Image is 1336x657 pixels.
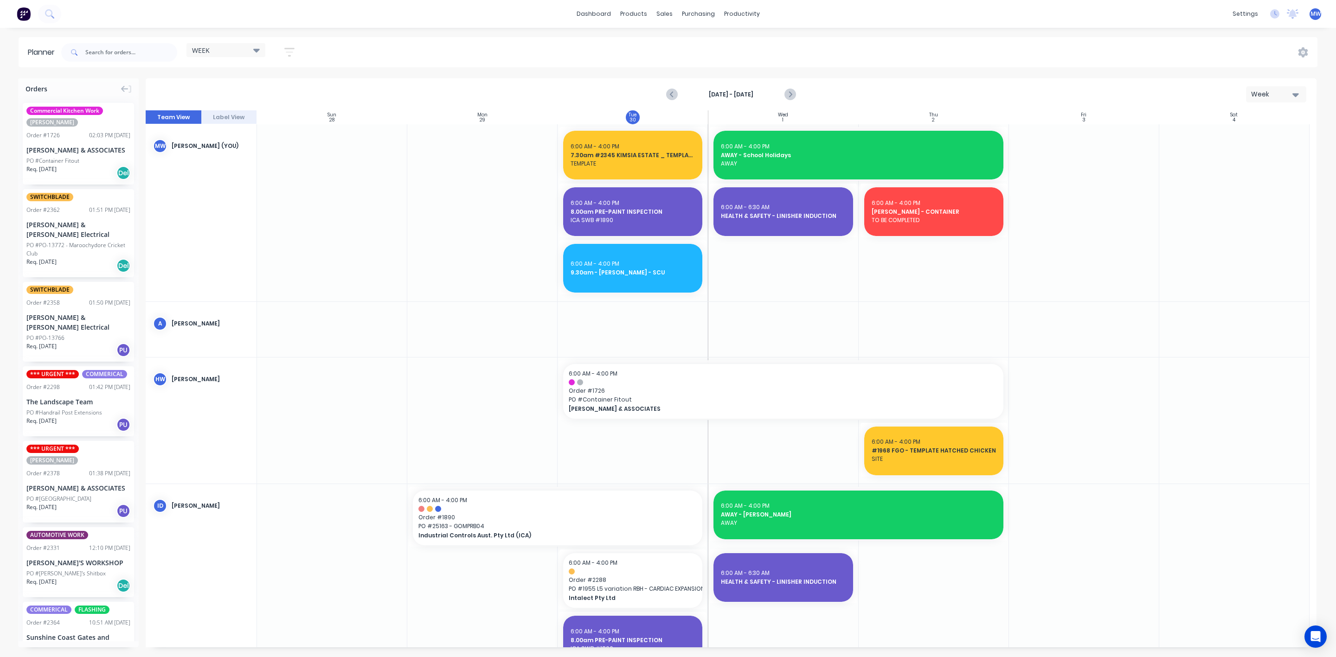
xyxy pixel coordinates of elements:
[172,319,249,328] div: [PERSON_NAME]
[1082,118,1085,122] div: 3
[571,216,695,224] span: ICA SWB #1890
[116,343,130,357] div: PU
[26,131,60,140] div: Order # 1726
[721,569,770,577] span: 6:00 AM - 6:30 AM
[685,90,777,99] strong: [DATE] - [DATE]
[26,286,73,294] span: SWITCHBLADE
[26,619,60,627] div: Order # 2364
[116,259,130,273] div: Del
[26,569,106,578] div: PO #[PERSON_NAME]'s Shitbox
[418,531,669,540] span: Industrial Controls Aust. Pty Ltd (ICA)
[26,299,60,307] div: Order # 2358
[201,110,257,124] button: Label View
[571,644,695,653] span: ICA SWB #1890
[721,159,996,168] span: AWAY
[153,317,167,331] div: A
[328,112,336,118] div: Sun
[571,142,619,150] span: 6:00 AM - 4:00 PM
[1251,89,1294,99] div: Week
[1081,112,1086,118] div: Fri
[872,447,996,455] span: #1968 FGO - TEMPLATE HATCHED CHICKEN
[569,370,617,377] span: 6:00 AM - 4:00 PM
[872,208,996,216] span: [PERSON_NAME] - CONTAINER
[26,220,130,239] div: [PERSON_NAME] & [PERSON_NAME] Electrical
[571,159,695,168] span: TEMPLATE
[477,112,488,118] div: Mon
[616,7,652,21] div: products
[721,212,845,220] span: HEALTH & SAFETY - LINISHER INDUCTION
[28,47,59,58] div: Planner
[721,502,770,510] span: 6:00 AM - 4:00 PM
[26,84,47,94] span: Orders
[721,203,770,211] span: 6:00 AM - 6:30 AM
[721,142,770,150] span: 6:00 AM - 4:00 PM
[116,418,130,432] div: PU
[26,544,60,552] div: Order # 2331
[85,43,177,62] input: Search for orders...
[75,606,109,614] span: FLASHING
[17,7,31,21] img: Factory
[329,118,334,122] div: 28
[571,208,695,216] span: 8.00am PRE-PAINT INSPECTION
[26,503,57,511] span: Req. [DATE]
[26,417,57,425] span: Req. [DATE]
[153,139,167,153] div: MW
[172,142,249,150] div: [PERSON_NAME] (You)
[571,199,619,207] span: 6:00 AM - 4:00 PM
[192,45,210,55] span: WEEK
[569,594,684,602] span: Intalect Pty Ltd
[782,118,784,122] div: 1
[26,383,60,391] div: Order # 2298
[1304,625,1327,648] div: Open Intercom Messenger
[116,579,130,593] div: Del
[1230,112,1238,118] div: Sat
[26,558,130,568] div: [PERSON_NAME]'S WORKSHOP
[89,469,130,478] div: 01:38 PM [DATE]
[872,455,996,463] span: SITE
[872,216,996,224] span: TO BE COMPLETED
[26,397,130,407] div: The Landscape Team
[629,118,636,122] div: 30
[116,504,130,518] div: PU
[26,483,130,493] div: [PERSON_NAME] & ASSOCIATES
[929,112,938,118] div: Thu
[172,502,249,510] div: [PERSON_NAME]
[146,110,201,124] button: Team View
[26,165,57,173] span: Req. [DATE]
[721,510,996,519] span: AWAY - [PERSON_NAME]
[26,578,57,586] span: Req. [DATE]
[1246,86,1306,102] button: Week
[116,166,130,180] div: Del
[89,131,130,140] div: 02:03 PM [DATE]
[480,118,485,122] div: 29
[569,387,997,395] span: Order # 1726
[932,118,935,122] div: 2
[1310,10,1321,18] span: MW
[89,383,130,391] div: 01:42 PM [DATE]
[26,334,64,342] div: PO #PO-13766
[571,268,695,277] span: 9.30am - [PERSON_NAME] - SCU
[89,544,130,552] div: 12:10 PM [DATE]
[26,258,57,266] span: Req. [DATE]
[89,299,130,307] div: 01:50 PM [DATE]
[26,456,78,465] span: [PERSON_NAME]
[26,107,103,115] span: Commercial Kitchen Work
[26,495,91,503] div: PO #[GEOGRAPHIC_DATA]
[26,241,130,258] div: PO #PO-13772 - Maroochydore Cricket Club
[89,619,130,627] div: 10:51 AM [DATE]
[571,627,619,635] span: 6:00 AM - 4:00 PM
[677,7,719,21] div: purchasing
[572,7,616,21] a: dashboard
[82,370,127,378] span: COMMERICAL
[652,7,677,21] div: sales
[721,151,996,159] span: AWAY - School Holidays
[872,438,920,446] span: 6:00 AM - 4:00 PM
[26,145,130,155] div: [PERSON_NAME] & ASSOCIATES
[26,206,60,214] div: Order # 2362
[719,7,764,21] div: productivity
[571,636,695,644] span: 8.00am PRE-PAINT INSPECTION
[26,342,57,351] span: Req. [DATE]
[26,193,73,201] span: SWITCHBLADE
[629,112,636,118] div: Tue
[26,469,60,478] div: Order # 2378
